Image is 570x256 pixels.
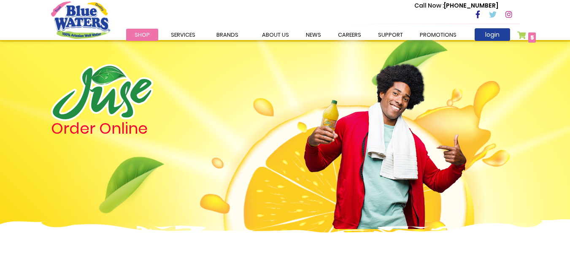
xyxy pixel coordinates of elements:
[303,49,467,229] img: man.png
[530,33,534,42] span: 5
[216,31,238,39] span: Brands
[414,1,498,10] p: [PHONE_NUMBER]
[330,29,370,41] a: careers
[135,31,150,39] span: Shop
[414,1,444,10] span: Call Now :
[370,29,411,41] a: support
[254,29,297,41] a: about us
[51,1,110,38] a: store logo
[171,31,195,39] span: Services
[517,31,536,43] a: 5
[411,29,465,41] a: Promotions
[297,29,330,41] a: News
[51,121,239,136] h4: Order Online
[475,28,510,41] a: login
[51,64,153,121] img: logo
